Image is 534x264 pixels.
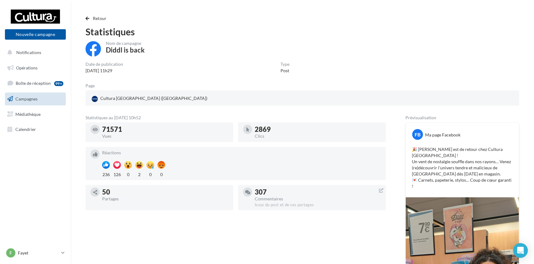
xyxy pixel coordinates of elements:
[5,247,66,259] a: F Fayet
[281,68,289,74] div: Post
[4,46,65,59] button: Notifications
[135,170,143,178] div: 2
[124,170,132,178] div: 0
[102,189,228,195] div: 50
[10,250,12,256] span: F
[90,94,232,103] a: Cultura [GEOGRAPHIC_DATA] ([GEOGRAPHIC_DATA])
[412,146,513,189] p: 🎉 [PERSON_NAME] est de retour chez Cultura [GEOGRAPHIC_DATA] ! Un vent de nostalgie souffle dans ...
[93,16,107,21] span: Retour
[86,84,100,88] div: Page
[113,170,121,178] div: 126
[90,94,209,103] div: Cultura [GEOGRAPHIC_DATA] ([GEOGRAPHIC_DATA])
[4,93,67,105] a: Campagnes
[16,50,41,55] span: Notifications
[16,65,38,70] span: Opérations
[425,132,460,138] div: Ma page Facebook
[405,116,519,120] div: Prévisualisation
[15,127,36,132] span: Calendrier
[513,243,528,258] div: Open Intercom Messenger
[157,170,165,178] div: 0
[54,81,63,86] div: 99+
[255,197,381,201] div: Commentaires
[146,170,154,178] div: 0
[102,126,228,133] div: 71571
[255,189,381,195] div: 307
[255,134,381,138] div: Clics
[86,68,123,74] div: [DATE] 11h29
[255,202,381,208] div: Issus du post et de ses partages
[15,111,41,116] span: Médiathèque
[4,77,67,90] a: Boîte de réception99+
[102,134,228,138] div: Vues
[281,62,289,66] div: Type
[106,41,145,45] div: Nom de campagne
[16,81,51,86] span: Boîte de réception
[4,108,67,121] a: Médiathèque
[4,61,67,74] a: Opérations
[412,129,423,140] div: FB
[102,197,228,201] div: Partages
[86,116,386,120] div: Statistiques au [DATE] 10h52
[102,151,381,155] div: Réactions
[4,123,67,136] a: Calendrier
[86,15,109,22] button: Retour
[255,126,381,133] div: 2869
[5,29,66,40] button: Nouvelle campagne
[102,170,110,178] div: 236
[86,27,519,36] div: Statistiques
[106,47,145,53] div: Diddl is back
[18,250,59,256] p: Fayet
[86,62,123,66] div: Date de publication
[15,96,38,101] span: Campagnes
